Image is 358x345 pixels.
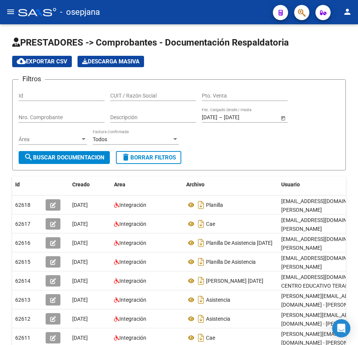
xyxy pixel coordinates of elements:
[183,176,278,193] datatable-header-cell: Archivo
[78,56,144,67] button: Descarga Masiva
[196,332,206,344] i: Descargar documento
[279,114,287,122] button: Open calendar
[206,240,272,246] span: Planilla De Asistencia [DATE]
[72,316,88,322] span: [DATE]
[72,259,88,265] span: [DATE]
[206,259,256,265] span: Planilla De Asistencia
[219,114,222,121] span: –
[119,278,146,284] span: Integración
[72,278,88,284] span: [DATE]
[202,114,217,121] input: Start date
[206,297,230,303] span: Asistencia
[119,297,146,303] span: Integración
[15,181,20,187] span: Id
[119,240,146,246] span: Integración
[17,58,67,65] span: Exportar CSV
[15,202,30,208] span: 62618
[196,237,206,249] i: Descargar documento
[72,202,88,208] span: [DATE]
[82,58,139,65] span: Descarga Masiva
[24,154,105,161] span: Buscar Documentacion
[119,202,146,208] span: Integración
[24,153,33,162] mat-icon: search
[206,278,263,284] span: [PERSON_NAME] [DATE]
[19,151,110,164] button: Buscar Documentacion
[12,37,289,48] span: PRESTADORES -> Comprobantes - Documentación Respaldatoria
[78,56,144,67] app-download-masive: Descarga masiva de comprobantes (adjuntos)
[196,199,206,211] i: Descargar documento
[186,181,204,187] span: Archivo
[69,176,111,193] datatable-header-cell: Creado
[72,335,88,341] span: [DATE]
[343,7,352,16] mat-icon: person
[114,181,125,187] span: Area
[116,151,181,164] button: Borrar Filtros
[15,316,30,322] span: 62612
[206,221,215,227] span: Cae
[15,221,30,227] span: 62617
[19,136,80,143] span: Área
[60,4,100,20] span: - osepjana
[6,7,15,16] mat-icon: menu
[111,176,183,193] datatable-header-cell: Area
[72,297,88,303] span: [DATE]
[119,221,146,227] span: Integración
[17,57,26,66] mat-icon: cloud_download
[15,297,30,303] span: 62613
[196,294,206,306] i: Descargar documento
[196,256,206,268] i: Descargar documento
[196,218,206,230] i: Descargar documento
[72,181,90,187] span: Creado
[224,114,261,121] input: End date
[196,313,206,325] i: Descargar documento
[206,202,223,208] span: Planilla
[281,181,300,187] span: Usuario
[12,56,72,67] button: Exportar CSV
[121,154,176,161] span: Borrar Filtros
[15,240,30,246] span: 62616
[119,316,146,322] span: Integración
[15,278,30,284] span: 62614
[72,240,88,246] span: [DATE]
[196,275,206,287] i: Descargar documento
[119,335,146,341] span: Integración
[206,316,230,322] span: Asistencia
[19,74,45,84] h3: Filtros
[12,176,43,193] datatable-header-cell: Id
[93,136,107,142] span: Todos
[121,153,130,162] mat-icon: delete
[206,335,215,341] span: Cae
[15,259,30,265] span: 62615
[15,335,30,341] span: 62611
[332,319,350,337] div: Open Intercom Messenger
[72,221,88,227] span: [DATE]
[119,259,146,265] span: Integración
